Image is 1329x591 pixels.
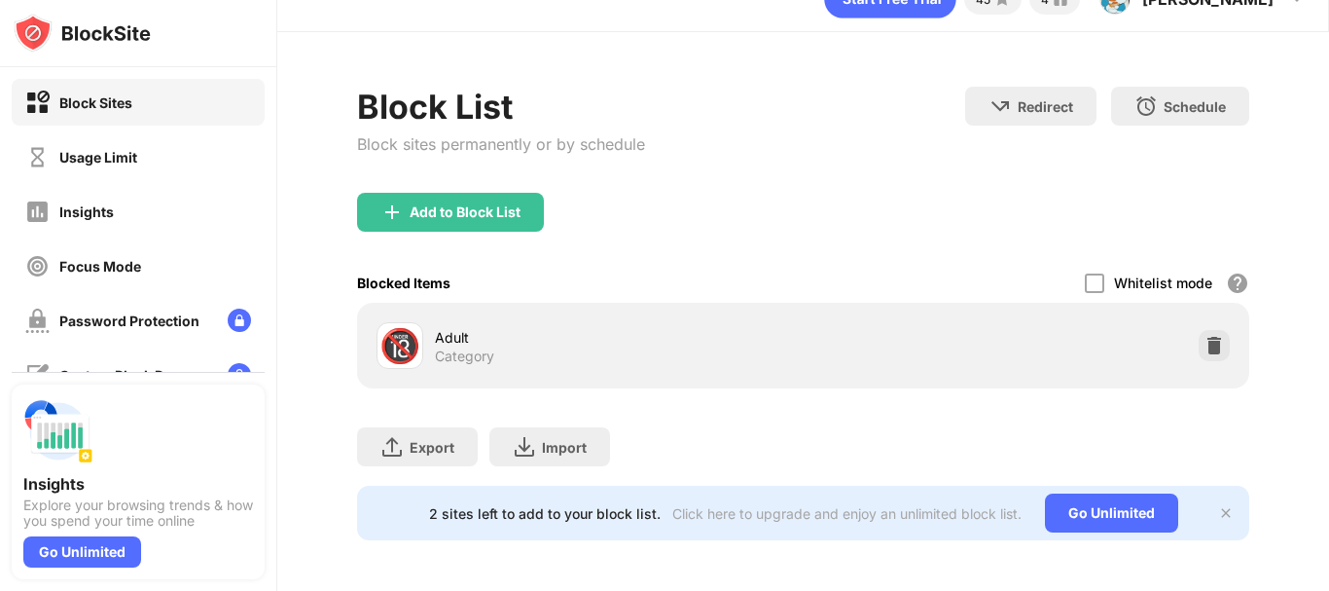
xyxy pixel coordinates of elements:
div: Redirect [1018,98,1073,115]
div: 2 sites left to add to your block list. [429,505,661,522]
div: Insights [23,474,253,494]
img: lock-menu.svg [228,309,251,332]
div: Insights [59,203,114,220]
img: logo-blocksite.svg [14,14,151,53]
div: Password Protection [59,313,199,329]
div: Adult [435,327,804,348]
img: time-usage-off.svg [25,145,50,169]
div: Explore your browsing trends & how you spend your time online [23,498,253,529]
div: Block List [357,87,645,127]
img: push-insights.svg [23,396,93,466]
img: insights-off.svg [25,200,50,224]
div: Category [435,348,494,365]
img: x-button.svg [1218,505,1234,521]
div: Import [542,439,587,456]
div: Blocked Items [357,275,450,291]
div: Block sites permanently or by schedule [357,134,645,154]
div: Block Sites [59,94,132,111]
div: Click here to upgrade and enjoy an unlimited block list. [672,505,1022,522]
img: focus-off.svg [25,254,50,278]
div: 🔞 [379,326,420,366]
img: block-on.svg [25,91,50,115]
div: Add to Block List [410,204,521,220]
img: customize-block-page-off.svg [25,363,50,388]
div: Whitelist mode [1114,275,1212,291]
div: Go Unlimited [23,536,141,568]
div: Focus Mode [59,258,141,275]
div: Go Unlimited [1045,494,1178,533]
div: Export [410,439,454,456]
div: Custom Block Page [59,367,188,384]
div: Usage Limit [59,149,137,166]
img: lock-menu.svg [228,363,251,387]
img: password-protection-off.svg [25,309,50,333]
div: Schedule [1164,98,1226,115]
